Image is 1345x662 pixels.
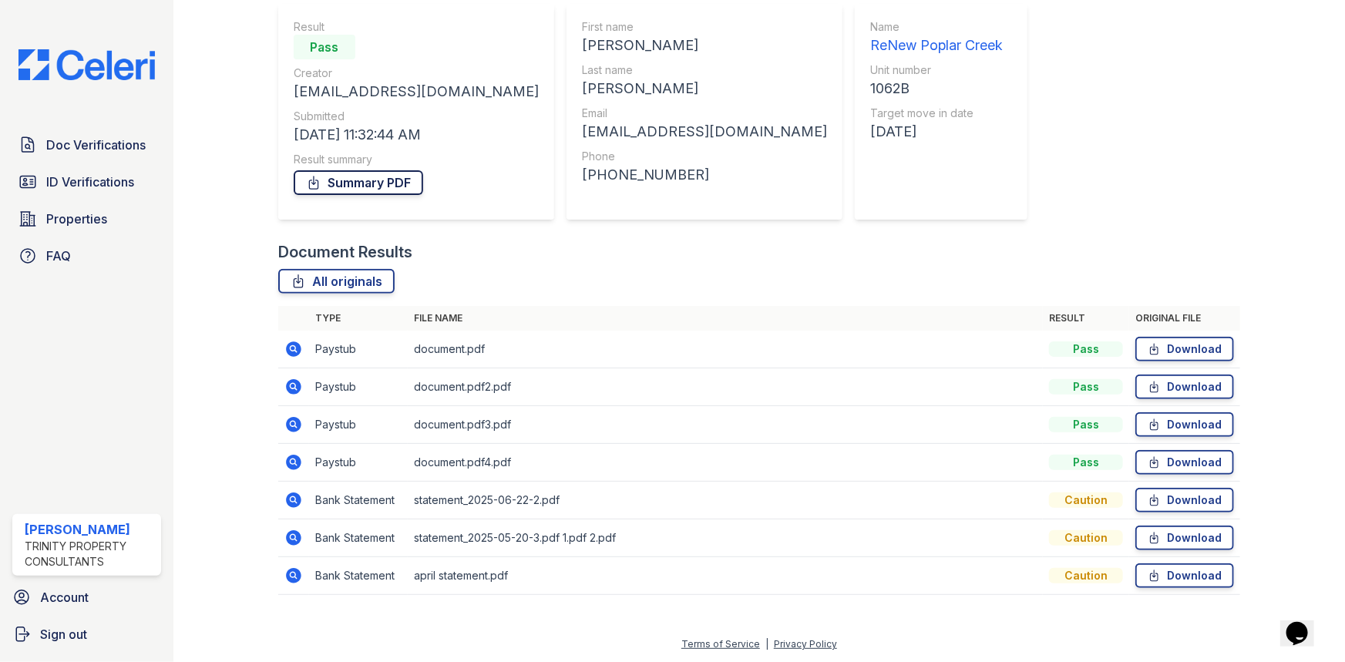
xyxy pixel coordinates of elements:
div: Pass [1049,417,1123,432]
div: [DATE] [870,121,1003,143]
div: Target move in date [870,106,1003,121]
div: [PERSON_NAME] [25,520,155,539]
div: Caution [1049,530,1123,546]
div: Phone [582,149,827,164]
td: document.pdf2.pdf [408,368,1043,406]
td: statement_2025-05-20-3.pdf 1.pdf 2.pdf [408,519,1043,557]
a: Download [1135,563,1234,588]
span: Sign out [40,625,87,644]
div: Pass [1049,341,1123,357]
div: 1062B [870,78,1003,99]
a: Download [1135,526,1234,550]
td: Paystub [309,444,408,482]
div: Name [870,19,1003,35]
div: Document Results [278,241,412,263]
span: Account [40,588,89,607]
a: Download [1135,337,1234,361]
td: Paystub [309,406,408,444]
div: First name [582,19,827,35]
a: Privacy Policy [774,638,837,650]
div: Caution [1049,568,1123,583]
td: Paystub [309,368,408,406]
div: [PERSON_NAME] [582,78,827,99]
div: ReNew Poplar Creek [870,35,1003,56]
td: Bank Statement [309,557,408,595]
span: FAQ [46,247,71,265]
div: [PERSON_NAME] [582,35,827,56]
div: [EMAIL_ADDRESS][DOMAIN_NAME] [582,121,827,143]
th: Type [309,306,408,331]
div: Unit number [870,62,1003,78]
a: FAQ [12,240,161,271]
a: Account [6,582,167,613]
th: Original file [1129,306,1240,331]
div: Pass [1049,455,1123,470]
div: Result [294,19,539,35]
a: Doc Verifications [12,129,161,160]
td: document.pdf [408,331,1043,368]
a: Name ReNew Poplar Creek [870,19,1003,56]
td: document.pdf4.pdf [408,444,1043,482]
span: Doc Verifications [46,136,146,154]
div: Result summary [294,152,539,167]
div: [PHONE_NUMBER] [582,164,827,186]
td: Bank Statement [309,482,408,519]
th: File name [408,306,1043,331]
div: Pass [1049,379,1123,395]
a: Sign out [6,619,167,650]
div: Caution [1049,492,1123,508]
a: Terms of Service [681,638,760,650]
a: Download [1135,450,1234,475]
th: Result [1043,306,1129,331]
td: statement_2025-06-22-2.pdf [408,482,1043,519]
div: Pass [294,35,355,59]
div: Trinity Property Consultants [25,539,155,570]
td: document.pdf3.pdf [408,406,1043,444]
td: april statement.pdf [408,557,1043,595]
a: Download [1135,412,1234,437]
td: Paystub [309,331,408,368]
a: Properties [12,203,161,234]
span: ID Verifications [46,173,134,191]
div: Submitted [294,109,539,124]
div: | [765,638,768,650]
a: Download [1135,488,1234,512]
div: [EMAIL_ADDRESS][DOMAIN_NAME] [294,81,539,102]
div: Last name [582,62,827,78]
div: Email [582,106,827,121]
a: ID Verifications [12,166,161,197]
td: Bank Statement [309,519,408,557]
div: [DATE] 11:32:44 AM [294,124,539,146]
div: Creator [294,66,539,81]
iframe: chat widget [1280,600,1330,647]
span: Properties [46,210,107,228]
a: All originals [278,269,395,294]
a: Download [1135,375,1234,399]
a: Summary PDF [294,170,423,195]
img: CE_Logo_Blue-a8612792a0a2168367f1c8372b55b34899dd931a85d93a1a3d3e32e68fde9ad4.png [6,49,167,80]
